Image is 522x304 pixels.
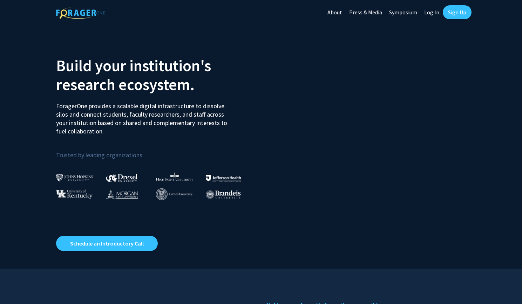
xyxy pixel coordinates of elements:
[56,97,232,136] p: ForagerOne provides a scalable digital infrastructure to dissolve silos and connect students, fac...
[56,141,256,160] p: Trusted by leading organizations
[206,190,241,199] img: Brandeis University
[106,174,137,182] img: Drexel University
[156,188,192,200] img: Cornell University
[106,189,138,199] img: Morgan State University
[56,7,105,19] img: ForagerOne Logo
[56,56,256,94] h2: Build your institution's research ecosystem.
[56,189,93,199] img: University of Kentucky
[443,5,472,19] a: Sign Up
[56,236,158,251] a: Opens in a new tab
[156,172,193,181] img: High Point University
[56,174,93,181] img: Johns Hopkins University
[206,175,241,181] img: Thomas Jefferson University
